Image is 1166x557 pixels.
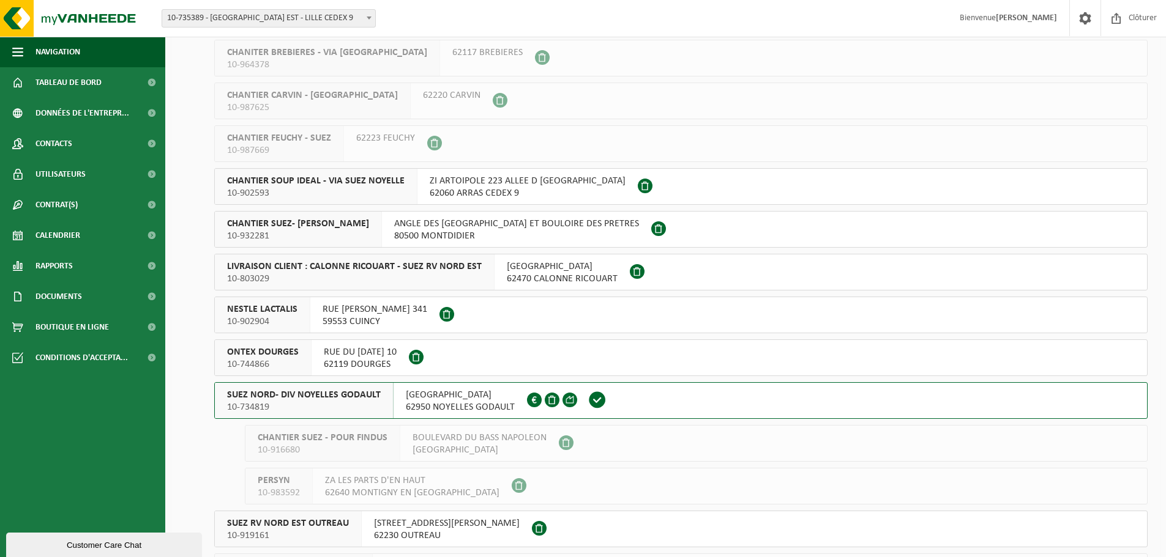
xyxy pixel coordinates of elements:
span: CHANTIER SUEZ - POUR FINDUS [258,432,387,444]
span: ZI ARTOIPOLE 223 ALLEE D [GEOGRAPHIC_DATA] [430,175,626,187]
span: ANGLE DES [GEOGRAPHIC_DATA] ET BOULOIRE DES PRETRES [394,218,639,230]
span: CHANTIER CARVIN - [GEOGRAPHIC_DATA] [227,89,398,101]
span: Contacts [36,128,72,159]
span: [GEOGRAPHIC_DATA] [413,444,547,456]
span: 10-734819 [227,401,381,413]
button: LIVRAISON CLIENT : CALONNE RICOUART - SUEZ RV NORD EST 10-803029 [GEOGRAPHIC_DATA]62470 CALONNE R... [214,254,1148,290]
span: SUEZ NORD- DIV NOYELLES GODAULT [227,389,381,401]
span: 10-902593 [227,187,405,199]
span: 62119 DOURGES [324,358,397,371]
span: 62060 ARRAS CEDEX 9 [430,187,626,199]
span: 62220 CARVIN [423,89,480,101]
span: CHANITER BREBIERES - VIA [GEOGRAPHIC_DATA] [227,46,427,59]
span: CHANTIER FEUCHY - SUEZ [227,132,331,144]
span: SUEZ RV NORD EST OUTREAU [227,517,349,529]
button: NESTLE LACTALIS 10-902904 RUE [PERSON_NAME] 34159553 CUINCY [214,297,1148,333]
span: 10-964378 [227,59,427,71]
span: 10-744866 [227,358,299,371]
button: CHANTIER SOUP IDEAL - VIA SUEZ NOYELLE 10-902593 ZI ARTOIPOLE 223 ALLEE D [GEOGRAPHIC_DATA]62060 ... [214,168,1148,205]
span: 10-987625 [227,101,398,114]
span: 10-735389 - SUEZ RV NORD EST - LILLE CEDEX 9 [162,10,375,27]
span: 10-932281 [227,230,369,242]
span: Documents [36,281,82,312]
button: SUEZ RV NORD EST OUTREAU 10-919161 [STREET_ADDRESS][PERSON_NAME]62230 OUTREAU [214,511,1148,547]
span: Conditions d'accepta... [36,342,128,373]
span: RUE DU [DATE] 10 [324,346,397,358]
span: 10-983592 [258,487,300,499]
span: CHANTIER SOUP IDEAL - VIA SUEZ NOYELLE [227,175,405,187]
span: [GEOGRAPHIC_DATA] [406,389,515,401]
strong: [PERSON_NAME] [996,13,1057,23]
iframe: chat widget [6,530,204,557]
span: RUE [PERSON_NAME] 341 [323,303,427,315]
span: 62117 BREBIERES [452,46,523,59]
span: Boutique en ligne [36,312,109,342]
span: 10-987669 [227,144,331,157]
span: Tableau de bord [36,67,102,98]
button: SUEZ NORD- DIV NOYELLES GODAULT 10-734819 [GEOGRAPHIC_DATA]62950 NOYELLES GODAULT [214,382,1148,419]
span: Données de l'entrepr... [36,98,129,128]
span: PERSYN [258,474,300,487]
span: 10-803029 [227,273,482,285]
span: 10-916680 [258,444,387,456]
span: [GEOGRAPHIC_DATA] [507,260,618,273]
span: 62950 NOYELLES GODAULT [406,401,515,413]
span: Contrat(s) [36,190,78,220]
span: 62223 FEUCHY [356,132,415,144]
span: [STREET_ADDRESS][PERSON_NAME] [374,517,520,529]
span: Calendrier [36,220,80,251]
span: NESTLE LACTALIS [227,303,297,315]
span: 62230 OUTREAU [374,529,520,542]
span: 10-735389 - SUEZ RV NORD EST - LILLE CEDEX 9 [162,9,376,28]
span: BOULEVARD DU BASS NAPOLEON [413,432,547,444]
span: 62470 CALONNE RICOUART [507,273,618,285]
span: ONTEX DOURGES [227,346,299,358]
span: 10-902904 [227,315,297,328]
span: Navigation [36,37,80,67]
button: ONTEX DOURGES 10-744866 RUE DU [DATE] 1062119 DOURGES [214,339,1148,376]
span: Rapports [36,251,73,281]
span: Utilisateurs [36,159,86,190]
span: LIVRAISON CLIENT : CALONNE RICOUART - SUEZ RV NORD EST [227,260,482,273]
button: CHANTIER SUEZ- [PERSON_NAME] 10-932281 ANGLE DES [GEOGRAPHIC_DATA] ET BOULOIRE DES PRETRES80500 M... [214,211,1148,248]
span: 62640 MONTIGNY EN [GEOGRAPHIC_DATA] [325,487,499,499]
span: 59553 CUINCY [323,315,427,328]
span: ZA LES PARTS D'EN HAUT [325,474,499,487]
span: CHANTIER SUEZ- [PERSON_NAME] [227,218,369,230]
span: 10-919161 [227,529,349,542]
span: 80500 MONTDIDIER [394,230,639,242]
